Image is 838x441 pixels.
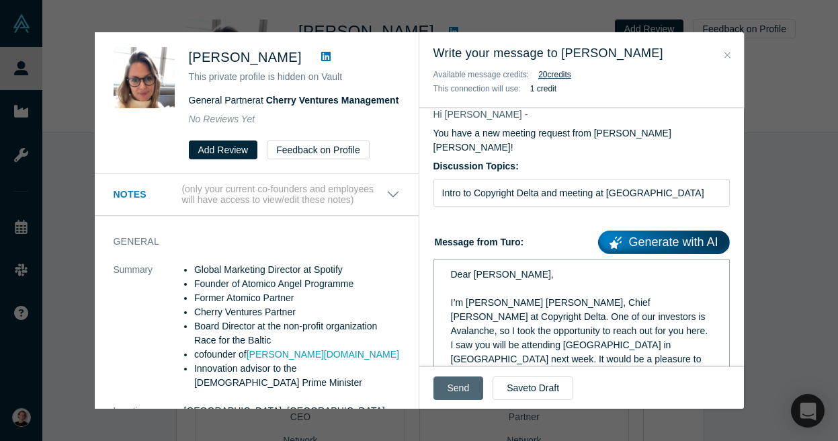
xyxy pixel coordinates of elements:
[247,349,399,360] a: [PERSON_NAME][DOMAIN_NAME]
[433,108,730,122] p: Hi [PERSON_NAME] -
[451,269,554,280] span: Dear [PERSON_NAME],
[189,141,258,159] button: Add Review
[451,297,712,393] span: I’m [PERSON_NAME] [PERSON_NAME], Chief [PERSON_NAME] at Copyright Delta. One of our investors is ...
[598,231,729,254] a: Generate with AI
[114,184,400,206] button: Notes (only your current co-founders and employees will have access to view/edit these notes)
[194,319,400,348] li: Board Director at the non-profit organization Race for the Baltic
[184,404,400,418] dd: [GEOGRAPHIC_DATA], [GEOGRAPHIC_DATA]
[181,184,386,206] p: (only your current co-founders and employees will have access to view/edit these notes)
[433,376,484,400] button: Send
[194,277,400,291] li: Founder of Atomico Angel Programme
[114,235,381,249] h3: General
[189,95,399,106] span: General Partner at
[189,114,255,124] span: No Reviews Yet
[538,68,571,81] button: 20credits
[433,226,730,254] label: Message from Turo:
[189,50,302,65] span: [PERSON_NAME]
[194,362,400,390] li: Innovation advisor to the [DEMOGRAPHIC_DATA] Prime Minister
[720,48,735,63] button: Close
[530,84,556,93] b: 1 credit
[433,126,730,155] p: You have a new meeting request from [PERSON_NAME] [PERSON_NAME]!
[266,95,399,106] a: Cherry Ventures Management
[114,47,175,108] img: Sophia Bendz's Profile Image
[267,141,370,159] button: Feedback on Profile
[114,404,184,432] dt: Location
[194,263,400,277] li: Global Marketing Director at Spotify
[493,376,573,400] button: Saveto Draft
[114,263,184,404] dt: Summary
[433,84,521,93] span: This connection will use:
[433,159,730,173] label: Discussion Topics:
[194,348,400,362] li: cofounder of
[114,188,179,202] h3: Notes
[433,70,530,79] span: Available message credits:
[194,291,400,305] li: Former Atomico Partner
[189,70,400,84] p: This private profile is hidden on Vault
[194,305,400,319] li: Cherry Ventures Partner
[433,44,730,63] h3: Write your message to [PERSON_NAME]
